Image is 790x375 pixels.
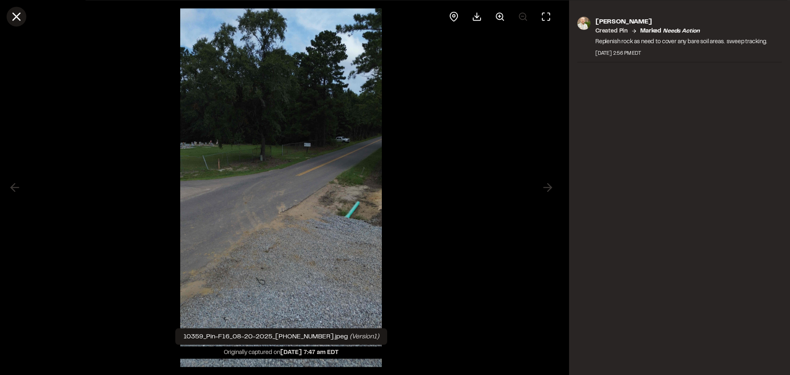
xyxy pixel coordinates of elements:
[595,16,767,26] p: [PERSON_NAME]
[595,49,767,57] div: [DATE] 2:56 PM EDT
[444,7,464,26] div: View pin on map
[490,7,510,26] button: Zoom in
[595,26,628,35] p: Created Pin
[536,7,556,26] button: Toggle Fullscreen
[640,26,700,35] p: Marked
[663,28,700,33] em: needs action
[7,7,26,26] button: Close modal
[595,37,767,46] p: Replenish rock as need to cover any bare soil areas. sweep tracking.
[577,16,590,30] img: photo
